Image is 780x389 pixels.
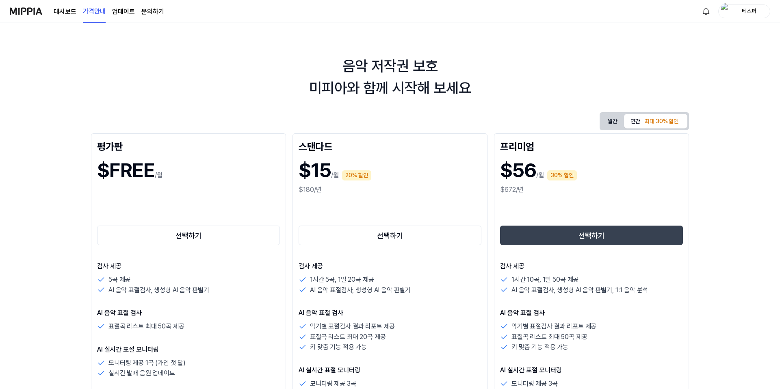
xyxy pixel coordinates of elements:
button: 연간 [624,114,687,128]
a: 대시보드 [54,7,76,17]
p: AI 음악 표절 검사 [299,308,481,318]
p: 실시간 발매 음원 업데이트 [108,368,175,378]
div: $180/년 [299,185,481,195]
p: 1시간 5곡, 1일 20곡 제공 [310,274,374,285]
img: 알림 [701,7,711,16]
h1: $FREE [97,156,155,185]
div: $672/년 [500,185,683,195]
p: AI 음악 표절 검사 [500,308,683,318]
button: 선택하기 [500,226,683,245]
div: 최대 30% 할인 [642,115,681,128]
p: AI 실시간 표절 모니터링 [500,365,683,375]
p: 1시간 10곡, 1일 50곡 제공 [511,274,578,285]
p: AI 음악 표절검사, 생성형 AI 음악 판별기 [108,285,209,296]
a: 선택하기 [500,224,683,247]
p: 모니터링 제공 3곡 [511,378,557,389]
p: AI 실시간 표절 모니터링 [299,365,481,375]
p: 5곡 제공 [108,274,130,285]
p: 검사 제공 [500,261,683,271]
p: 검사 제공 [97,261,280,271]
p: 키 맞춤 기능 적용 가능 [511,342,568,352]
p: /월 [536,170,544,180]
p: AI 음악 표절검사, 생성형 AI 음악 판별기 [310,285,411,296]
button: 월간 [601,114,624,129]
p: /월 [331,170,339,180]
p: 표절곡 리스트 최대 50곡 제공 [511,332,587,342]
h1: $15 [299,156,331,185]
button: 선택하기 [97,226,280,245]
p: AI 실시간 표절 모니터링 [97,345,280,354]
div: 베스퍼 [733,7,765,15]
a: 선택하기 [299,224,481,247]
p: 모니터링 제공 3곡 [310,378,356,389]
a: 가격안내 [83,0,106,23]
p: 표절곡 리스트 최대 50곡 제공 [108,321,184,332]
a: 문의하기 [141,7,164,17]
button: 선택하기 [299,226,481,245]
a: 선택하기 [97,224,280,247]
div: 20% 할인 [342,170,371,180]
p: 악기별 표절검사 결과 리포트 제공 [511,321,596,332]
div: 30% 할인 [547,170,577,180]
img: profile [721,3,731,20]
h1: $56 [500,156,536,185]
p: 모니터링 제공 1곡 (가입 첫 달) [108,358,186,368]
div: 스탠다드 [299,139,481,152]
p: 검사 제공 [299,261,481,271]
p: /월 [155,170,162,180]
a: 업데이트 [112,7,135,17]
p: 표절곡 리스트 최대 20곡 제공 [310,332,386,342]
div: 프리미엄 [500,139,683,152]
p: AI 음악 표절 검사 [97,308,280,318]
p: AI 음악 표절검사, 생성형 AI 음악 판별기, 1:1 음악 분석 [511,285,648,296]
p: 키 맞춤 기능 적용 가능 [310,342,367,352]
p: 악기별 표절검사 결과 리포트 제공 [310,321,395,332]
button: profile베스퍼 [718,4,770,18]
div: 평가판 [97,139,280,152]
